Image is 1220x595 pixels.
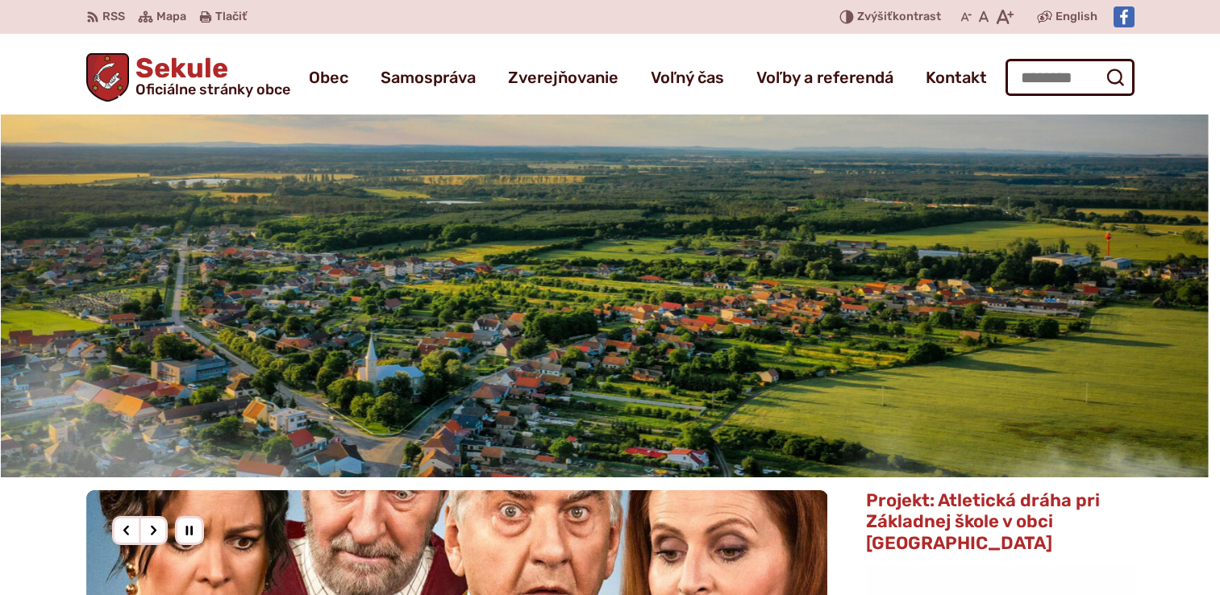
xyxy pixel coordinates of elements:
a: Obec [309,55,348,100]
span: Tlačiť [215,10,247,24]
span: Zvýšiť [857,10,893,23]
a: English [1052,7,1101,27]
a: Zverejňovanie [508,55,618,100]
a: Logo Sekule, prejsť na domovskú stránku. [86,53,291,102]
span: Oficiálne stránky obce [135,82,290,97]
span: English [1056,7,1097,27]
a: Voľby a referendá [756,55,893,100]
a: Samospráva [381,55,476,100]
div: Nasledujúci slajd [139,516,168,545]
img: Prejsť na domovskú stránku [86,53,130,102]
div: Predošlý slajd [112,516,141,545]
a: Kontakt [926,55,987,100]
a: Voľný čas [651,55,724,100]
img: Prejsť na Facebook stránku [1114,6,1135,27]
span: Projekt: Atletická dráha pri Základnej škole v obci [GEOGRAPHIC_DATA] [866,489,1100,554]
span: Mapa [156,7,186,27]
span: RSS [102,7,125,27]
h1: Sekule [129,55,290,97]
div: Pozastaviť pohyb slajdera [175,516,204,545]
span: kontrast [857,10,941,24]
